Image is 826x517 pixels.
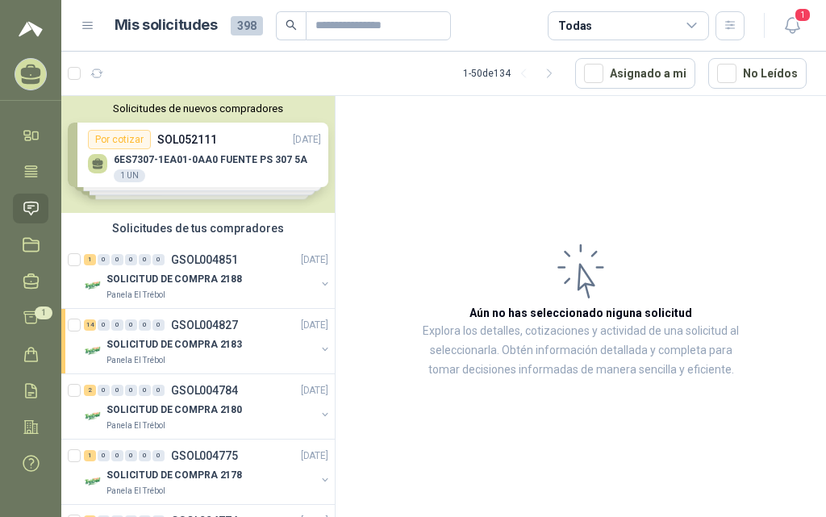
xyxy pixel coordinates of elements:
[98,319,110,331] div: 0
[19,19,43,39] img: Logo peakr
[98,385,110,396] div: 0
[106,402,242,418] p: SOLICITUD DE COMPRA 2180
[111,319,123,331] div: 0
[13,302,48,332] a: 1
[111,254,123,265] div: 0
[111,450,123,461] div: 0
[84,381,332,432] a: 2 0 0 0 0 0 GSOL004784[DATE] Company LogoSOLICITUD DE COMPRA 2180Panela El Trébol
[152,254,165,265] div: 0
[84,341,103,361] img: Company Logo
[61,96,335,213] div: Solicitudes de nuevos compradoresPor cotizarSOL052111[DATE] 6ES7307-1EA01-0AA0 FUENTE PS 307 5A1 ...
[301,448,328,464] p: [DATE]
[152,450,165,461] div: 0
[171,319,238,331] p: GSOL004827
[778,11,807,40] button: 1
[125,319,137,331] div: 0
[171,385,238,396] p: GSOL004784
[84,407,103,426] img: Company Logo
[61,213,335,244] div: Solicitudes de tus compradores
[84,446,332,498] a: 1 0 0 0 0 0 GSOL004775[DATE] Company LogoSOLICITUD DE COMPRA 2178Panela El Trébol
[558,17,592,35] div: Todas
[106,289,165,302] p: Panela El Trébol
[794,7,811,23] span: 1
[171,254,238,265] p: GSOL004851
[416,322,745,380] p: Explora los detalles, cotizaciones y actividad de una solicitud al seleccionarla. Obtén informaci...
[139,254,151,265] div: 0
[84,319,96,331] div: 14
[152,385,165,396] div: 0
[286,19,297,31] span: search
[106,419,165,432] p: Panela El Trébol
[125,254,137,265] div: 0
[152,319,165,331] div: 0
[708,58,807,89] button: No Leídos
[575,58,695,89] button: Asignado a mi
[84,385,96,396] div: 2
[301,252,328,268] p: [DATE]
[106,468,242,483] p: SOLICITUD DE COMPRA 2178
[68,102,328,115] button: Solicitudes de nuevos compradores
[139,385,151,396] div: 0
[84,254,96,265] div: 1
[231,16,263,35] span: 398
[111,385,123,396] div: 0
[84,276,103,295] img: Company Logo
[463,60,562,86] div: 1 - 50 de 134
[301,318,328,333] p: [DATE]
[301,383,328,398] p: [DATE]
[115,14,218,37] h1: Mis solicitudes
[106,272,242,287] p: SOLICITUD DE COMPRA 2188
[84,250,332,302] a: 1 0 0 0 0 0 GSOL004851[DATE] Company LogoSOLICITUD DE COMPRA 2188Panela El Trébol
[139,450,151,461] div: 0
[98,254,110,265] div: 0
[98,450,110,461] div: 0
[84,450,96,461] div: 1
[171,450,238,461] p: GSOL004775
[125,450,137,461] div: 0
[139,319,151,331] div: 0
[106,337,242,352] p: SOLICITUD DE COMPRA 2183
[106,354,165,367] p: Panela El Trébol
[35,306,52,319] span: 1
[106,485,165,498] p: Panela El Trébol
[469,304,692,322] h3: Aún no has seleccionado niguna solicitud
[84,315,332,367] a: 14 0 0 0 0 0 GSOL004827[DATE] Company LogoSOLICITUD DE COMPRA 2183Panela El Trébol
[84,472,103,491] img: Company Logo
[125,385,137,396] div: 0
